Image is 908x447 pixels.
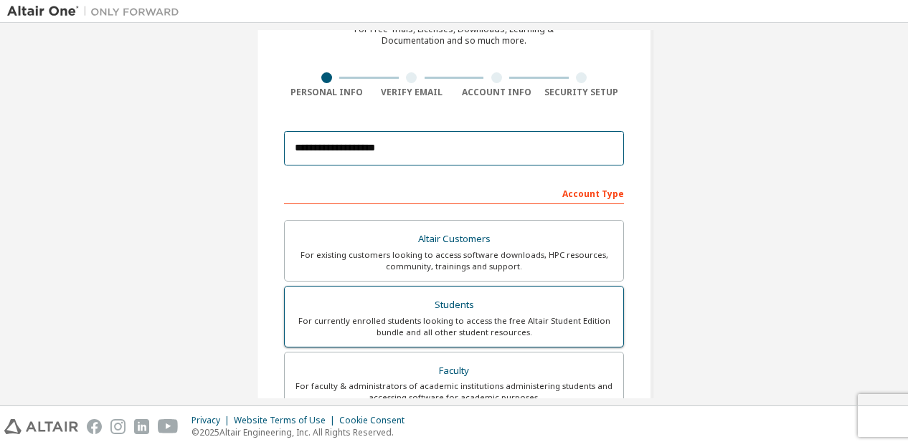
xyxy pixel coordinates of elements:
div: Website Terms of Use [234,415,339,426]
div: For faculty & administrators of academic institutions administering students and accessing softwa... [293,380,615,403]
div: Altair Customers [293,229,615,249]
div: Students [293,295,615,315]
img: instagram.svg [110,419,126,434]
img: Altair One [7,4,186,19]
div: For Free Trials, Licenses, Downloads, Learning & Documentation and so much more. [354,24,554,47]
img: altair_logo.svg [4,419,78,434]
div: For currently enrolled students looking to access the free Altair Student Edition bundle and all ... [293,315,615,338]
div: Security Setup [539,87,625,98]
img: linkedin.svg [134,419,149,434]
div: Account Type [284,181,624,204]
div: Cookie Consent [339,415,413,426]
div: Account Info [454,87,539,98]
div: Verify Email [369,87,455,98]
img: facebook.svg [87,419,102,434]
div: Faculty [293,361,615,381]
div: Personal Info [284,87,369,98]
div: For existing customers looking to access software downloads, HPC resources, community, trainings ... [293,249,615,272]
img: youtube.svg [158,419,179,434]
p: © 2025 Altair Engineering, Inc. All Rights Reserved. [191,426,413,438]
div: Privacy [191,415,234,426]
